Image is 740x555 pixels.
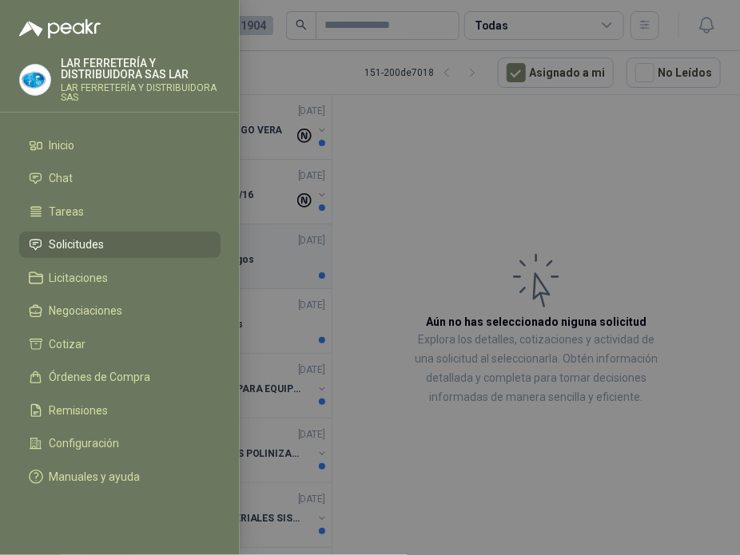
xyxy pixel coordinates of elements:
a: Licitaciones [19,264,221,291]
span: Tareas [50,205,85,218]
a: Inicio [19,132,221,159]
span: Cotizar [50,338,86,351]
a: Remisiones [19,397,221,424]
a: Tareas [19,198,221,225]
span: Chat [50,172,74,184]
span: Solicitudes [50,238,105,251]
span: Remisiones [50,404,109,417]
p: LAR FERRETERÍA Y DISTRIBUIDORA SAS [61,83,221,102]
a: Manuales y ayuda [19,463,221,490]
p: LAR FERRETERÍA Y DISTRIBUIDORA SAS LAR [61,57,221,80]
a: Órdenes de Compra [19,364,221,391]
a: Chat [19,165,221,192]
a: Negociaciones [19,298,221,325]
span: Manuales y ayuda [50,470,141,483]
img: Company Logo [20,65,50,95]
a: Solicitudes [19,232,221,259]
img: Logo peakr [19,19,101,38]
span: Inicio [50,139,75,152]
span: Órdenes de Compra [50,371,151,383]
span: Negociaciones [50,304,123,317]
span: Licitaciones [50,272,109,284]
a: Cotizar [19,331,221,358]
a: Configuración [19,430,221,458]
span: Configuración [50,437,120,450]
